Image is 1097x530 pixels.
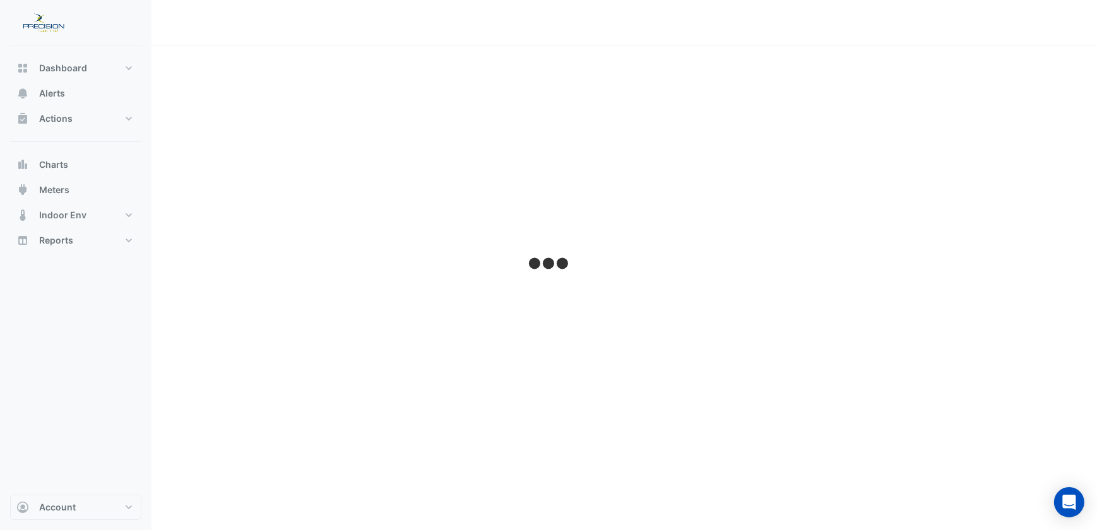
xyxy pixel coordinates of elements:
button: Reports [10,228,141,253]
span: Reports [39,234,73,247]
app-icon: Indoor Env [16,209,29,221]
img: Company Logo [15,10,72,35]
app-icon: Meters [16,184,29,196]
div: Open Intercom Messenger [1054,487,1084,517]
app-icon: Charts [16,158,29,171]
button: Meters [10,177,141,203]
app-icon: Alerts [16,87,29,100]
span: Charts [39,158,68,171]
span: Meters [39,184,69,196]
button: Account [10,495,141,520]
span: Indoor Env [39,209,86,221]
button: Indoor Env [10,203,141,228]
span: Dashboard [39,62,87,74]
button: Actions [10,106,141,131]
app-icon: Reports [16,234,29,247]
button: Alerts [10,81,141,106]
button: Charts [10,152,141,177]
button: Dashboard [10,56,141,81]
app-icon: Dashboard [16,62,29,74]
span: Actions [39,112,73,125]
app-icon: Actions [16,112,29,125]
span: Alerts [39,87,65,100]
span: Account [39,501,76,514]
